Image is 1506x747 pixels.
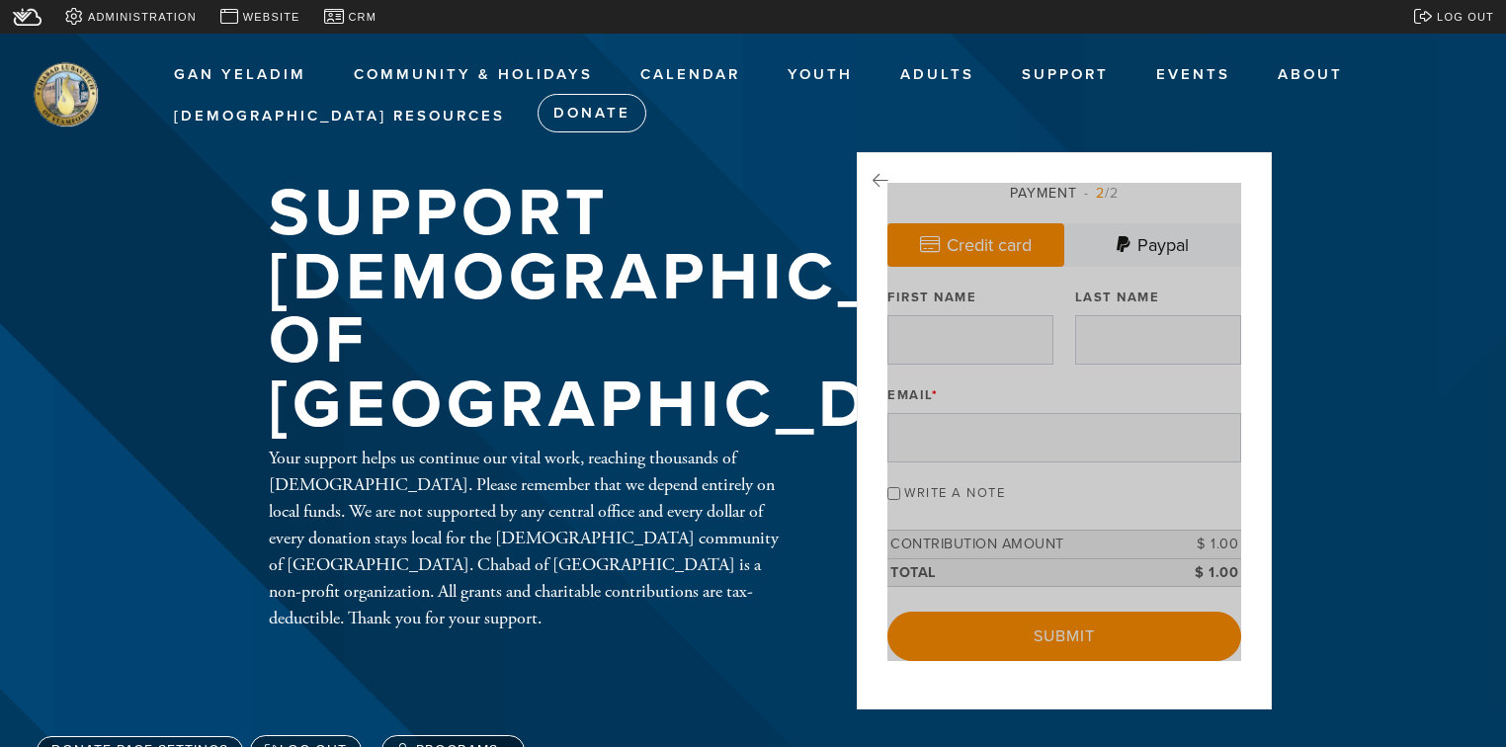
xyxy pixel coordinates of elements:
a: Events [1141,56,1245,94]
span: CRM [348,9,376,26]
span: Log out [1437,9,1494,26]
a: Youth [773,56,868,94]
a: [DEMOGRAPHIC_DATA] Resources [159,97,520,134]
a: Calendar [626,56,755,94]
div: Your support helps us continue our vital work, reaching thousands of [DEMOGRAPHIC_DATA]. Please r... [269,445,793,631]
a: Gan Yeladim [159,56,321,94]
a: Donate [538,94,646,133]
h1: Support [DEMOGRAPHIC_DATA] of [GEOGRAPHIC_DATA] [269,182,1095,437]
a: About [1263,56,1358,94]
a: Community & Holidays [339,56,608,94]
span: Website [243,9,300,26]
img: stamford%20logo.png [30,58,101,129]
a: Support [1007,56,1124,94]
span: Administration [88,9,197,26]
a: Adults [885,56,989,94]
